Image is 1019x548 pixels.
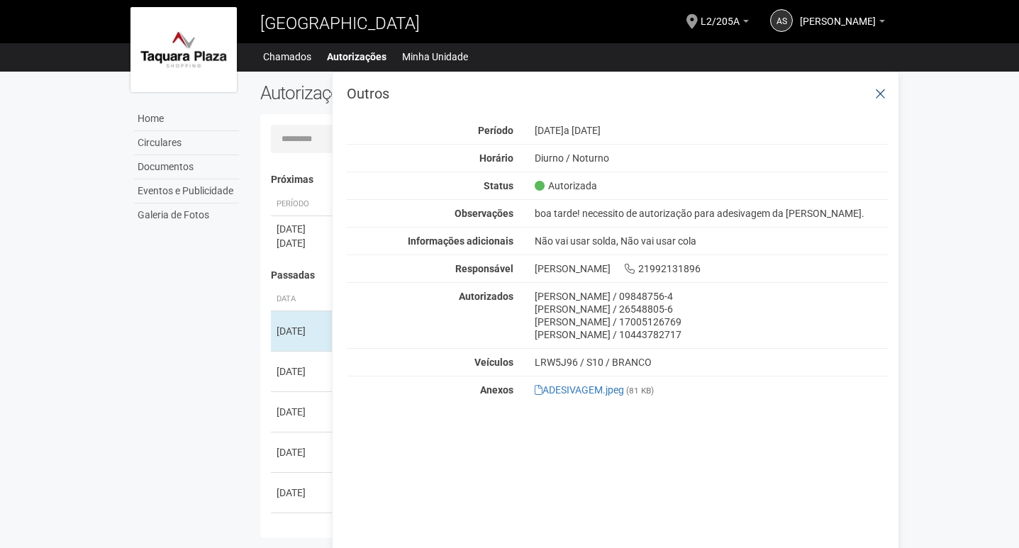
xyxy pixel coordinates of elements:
[277,222,329,236] div: [DATE]
[130,7,237,92] img: logo.jpg
[260,82,564,104] h2: Autorizações
[535,328,889,341] div: [PERSON_NAME] / 10443782717
[484,180,513,191] strong: Status
[535,315,889,328] div: [PERSON_NAME] / 17005126769
[134,179,239,203] a: Eventos e Publicidade
[474,357,513,368] strong: Veículos
[800,18,885,29] a: [PERSON_NAME]
[535,384,624,396] a: ADESIVAGEM.jpeg
[271,193,335,216] th: Período
[134,131,239,155] a: Circulares
[800,2,876,27] span: Aline Salvino Claro Almeida
[260,13,420,33] span: [GEOGRAPHIC_DATA]
[277,324,329,338] div: [DATE]
[408,235,513,247] strong: Informações adicionais
[701,18,749,29] a: L2/205A
[455,263,513,274] strong: Responsável
[271,270,879,281] h4: Passadas
[524,124,899,137] div: [DATE]
[271,174,879,185] h4: Próximas
[402,47,468,67] a: Minha Unidade
[455,208,513,219] strong: Observações
[701,2,740,27] span: L2/205A
[479,152,513,164] strong: Horário
[478,125,513,136] strong: Período
[277,526,329,540] div: [DATE]
[535,290,889,303] div: [PERSON_NAME] / 09848756-4
[327,47,386,67] a: Autorizações
[134,155,239,179] a: Documentos
[535,179,597,192] span: Autorizada
[524,235,899,247] div: Não vai usar solda, Não vai usar cola
[564,125,601,136] span: a [DATE]
[271,288,335,311] th: Data
[277,364,329,379] div: [DATE]
[277,486,329,500] div: [DATE]
[524,262,899,275] div: [PERSON_NAME] 21992131896
[134,203,239,227] a: Galeria de Fotos
[535,356,889,369] div: LRW5J96 / S10 / BRANCO
[770,9,793,32] a: AS
[524,207,899,220] div: boa tarde! necessito de autorização para adesivagem da [PERSON_NAME].
[134,107,239,131] a: Home
[480,384,513,396] strong: Anexos
[277,405,329,419] div: [DATE]
[459,291,513,302] strong: Autorizados
[277,236,329,250] div: [DATE]
[535,303,889,315] div: [PERSON_NAME] / 26548805-6
[263,47,311,67] a: Chamados
[277,445,329,459] div: [DATE]
[347,86,888,101] h3: Outros
[626,386,654,396] small: (81 KB)
[524,152,899,164] div: Diurno / Noturno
